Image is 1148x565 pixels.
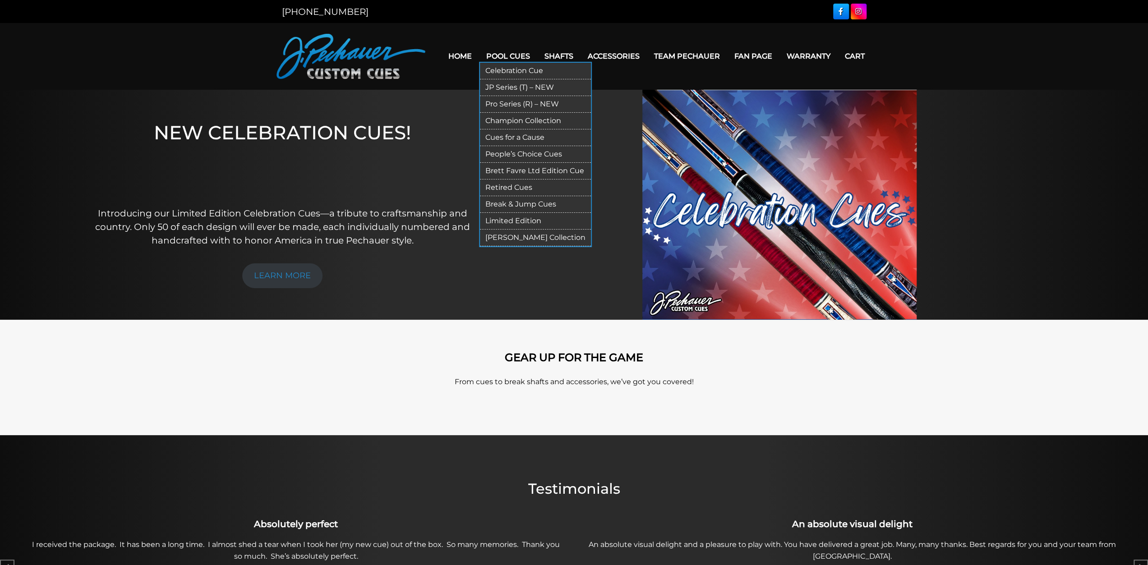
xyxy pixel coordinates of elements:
a: Break & Jump Cues [480,196,591,213]
a: Pool Cues [479,45,537,68]
a: Limited Edition [480,213,591,230]
p: From cues to break shafts and accessories, we’ve got you covered! [317,377,831,387]
a: Champion Collection [480,113,591,129]
a: LEARN MORE [242,263,323,288]
a: Fan Page [727,45,779,68]
p: An absolute visual delight and a pleasure to play with. You have delivered a great job. Many, man... [579,539,1125,562]
a: [PHONE_NUMBER] [282,6,369,17]
strong: GEAR UP FOR THE GAME [505,351,643,364]
a: Retired Cues [480,179,591,196]
a: Brett Favre Ltd Edition Cue [480,163,591,179]
h1: NEW CELEBRATION CUES! [91,121,475,194]
a: Warranty [779,45,838,68]
h3: Absolutely perfect [23,517,569,531]
a: Accessories [581,45,647,68]
a: Shafts [537,45,581,68]
a: JP Series (T) – NEW [480,79,591,96]
a: People’s Choice Cues [480,146,591,163]
a: Cart [838,45,872,68]
a: Pro Series (R) – NEW [480,96,591,113]
a: [PERSON_NAME] Collection [480,230,591,246]
p: I received the package. It has been a long time. I almost shed a tear when I took her (my new cue... [23,539,569,562]
a: Celebration Cue [480,63,591,79]
a: Home [441,45,479,68]
h3: An absolute visual delight [579,517,1125,531]
img: Pechauer Custom Cues [277,34,425,79]
p: Introducing our Limited Edition Celebration Cues—a tribute to craftsmanship and country. Only 50 ... [91,207,475,247]
a: Team Pechauer [647,45,727,68]
a: Cues for a Cause [480,129,591,146]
